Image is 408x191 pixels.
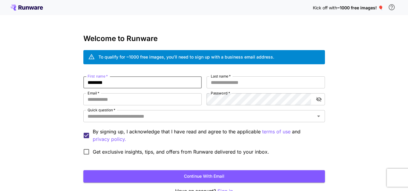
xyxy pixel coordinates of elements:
[93,148,269,155] span: Get exclusive insights, tips, and offers from Runware delivered to your inbox.
[83,34,325,43] h3: Welcome to Runware
[262,128,291,135] button: By signing up, I acknowledge that I have read and agree to the applicable and privacy policy.
[313,5,337,10] span: Kick off with
[88,107,115,113] label: Quick question
[211,91,230,96] label: Password
[262,128,291,135] p: terms of use
[88,74,108,79] label: First name
[314,112,323,120] button: Open
[211,74,231,79] label: Last name
[98,54,274,60] div: To qualify for ~1000 free images, you’ll need to sign up with a business email address.
[386,1,398,13] button: In order to qualify for free credit, you need to sign up with a business email address and click ...
[83,170,325,183] button: Continue with email
[88,91,99,96] label: Email
[93,135,126,143] button: By signing up, I acknowledge that I have read and agree to the applicable terms of use and
[337,5,383,10] span: ~1000 free images! 🎈
[93,135,126,143] p: privacy policy.
[313,94,324,105] button: toggle password visibility
[93,128,320,143] p: By signing up, I acknowledge that I have read and agree to the applicable and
